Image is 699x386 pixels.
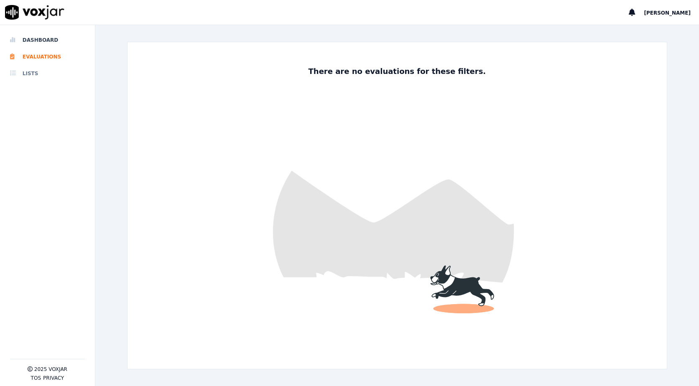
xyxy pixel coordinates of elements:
[10,32,85,48] a: Dashboard
[644,8,699,18] button: [PERSON_NAME]
[10,48,85,65] a: Evaluations
[644,10,691,16] span: [PERSON_NAME]
[34,366,67,373] p: 2025 Voxjar
[5,5,64,20] img: voxjar logo
[31,375,41,381] button: TOS
[128,42,667,369] img: fun dog
[305,66,490,77] p: There are no evaluations for these filters.
[43,375,64,381] button: Privacy
[10,65,85,82] a: Lists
